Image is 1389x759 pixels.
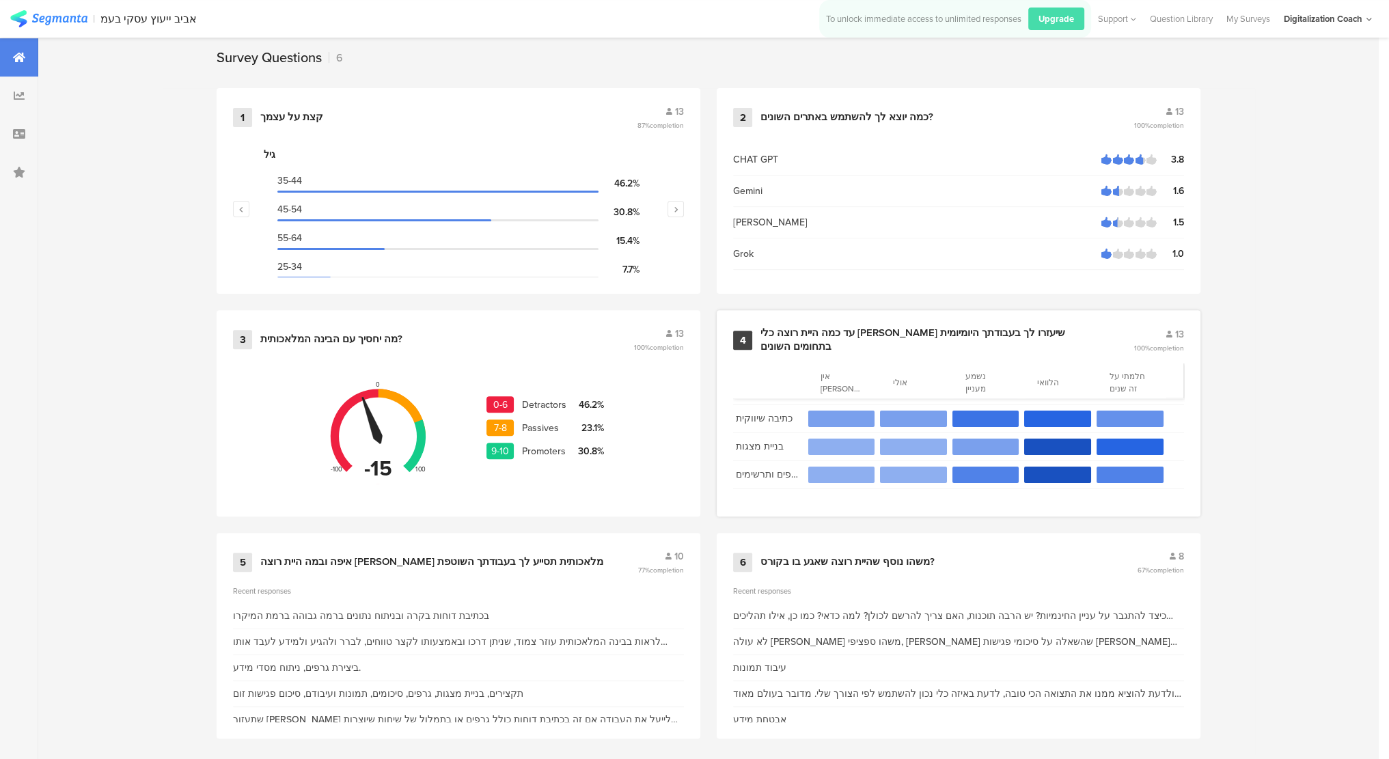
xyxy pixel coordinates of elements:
section: 53.8% [1024,439,1091,455]
div: 2 [733,108,752,127]
section: בניית גרפים ותרשימים [736,467,801,483]
div: אבטחת מידע [733,713,786,727]
span: 45-54 [277,202,302,217]
div: Survey Questions [217,47,322,68]
section: 7.7% [880,411,947,427]
div: 100 [415,465,425,474]
div: Grok [733,247,1101,261]
div: משהו נוסף שהיית רוצה שאגע בו בקורס? [760,555,935,569]
div: 1.6 [1157,184,1184,198]
div: אביב ייעוץ עסקי בעמ [100,12,197,25]
span: 13 [1175,105,1184,119]
span: 25-34 [277,260,302,274]
div: איפה ובמה היית רוצה [PERSON_NAME] מלאכותית תסייע לך בעבודתך השוטפת [260,555,603,569]
section: 15.4% [1097,411,1164,427]
span: 8 [1179,549,1184,564]
div: Support [1098,8,1136,29]
div: תקצירים, בניית מצגות, גרפים, סיכומים, תמונות ועיבודם, סיכום פגישות זום [233,687,523,701]
span: 55-64 [277,231,302,245]
div: 9-10 [486,443,514,459]
div: Digitalization Coach [1284,12,1362,25]
section: נשמע מעניין [965,370,1006,395]
div: 1 [233,108,252,127]
div: בכתיבת דוחות בקרה ובניתוח נתונים ברמה גבוהה ברמת המיקרו [233,609,489,623]
div: 23.1% [577,421,604,435]
div: 6 [329,50,343,66]
span: completion [650,565,684,575]
div: קצת על עצמך [260,111,323,124]
section: אין [PERSON_NAME] [PERSON_NAME] צורך [821,370,862,395]
div: 3.8 [1157,152,1184,167]
div: Passives [522,421,577,435]
a: Upgrade [1021,8,1084,30]
div: כמה יוצא לך להשתמש באתרים השונים? [760,111,933,124]
div: שתעזור [PERSON_NAME] לייעל את העבודה אם זה בכתיבת דוחות כולל גרפים או בתמלול של שיחות שיוצרות לאח... [233,713,684,727]
section: 0.0% [880,439,947,455]
section: 0.0% [808,467,875,483]
div: 30.8% [577,444,604,458]
section: הלוואי [1037,376,1078,389]
div: Recent responses [233,585,684,596]
section: 7.7% [808,411,875,427]
span: 100% [634,342,684,353]
section: 0.0% [808,439,875,455]
div: גיל [264,148,653,162]
div: Detractors [522,398,577,412]
span: 13 [675,327,684,341]
div: ביצירת גרפים, ניתוח מסדי מידע. [233,661,361,675]
a: My Surveys [1220,12,1277,25]
div: Recent responses [733,585,1184,596]
section: כתיבה שיווקית [736,411,801,427]
span: 35-44 [277,174,302,188]
div: [PERSON_NAME] [733,215,1101,230]
div: 7.7% [599,262,640,277]
div: עד כמה היית רוצה כלי [PERSON_NAME] שיעזרו לך בעבודתך היומיומית בתחומים השונים [760,327,1101,353]
span: 13 [675,105,684,119]
span: 100% [1134,343,1184,353]
div: 0-6 [486,396,514,413]
span: completion [1150,120,1184,130]
div: 6 [733,553,752,572]
span: 77% [638,565,684,575]
section: 53.8% [1024,467,1091,483]
section: אולי [893,376,934,389]
section: 30.8% [952,411,1019,427]
section: 23.1% [952,467,1019,483]
div: לראות בבינה המלאכותית עוזר צמוד, שניתן דרכו ובאמצעותו לקצר טווחים, לברר ולהגיע ולמידע לעבד אותו ו... [233,635,684,649]
div: 0 [376,380,379,389]
span: 10 [674,549,684,564]
span: completion [650,342,684,353]
div: | [93,11,95,27]
section: 0.0% [880,467,947,483]
div: ולדעת להוציא ממנו את התצואה הכי טובה, לדעת באיזה כלי נכון להשתמש לפי הצורך שלי. מדובר בעולם מאוד ... [733,687,1184,701]
section: בניית מצגות [736,439,801,455]
div: Gemini [733,184,1101,198]
span: 87% [637,120,684,130]
div: 4 [733,331,752,350]
section: 38.5% [1097,439,1164,455]
div: 3 [233,330,252,349]
div: CHAT GPT [733,152,1101,167]
a: Question Library [1143,12,1220,25]
section: חלמתי על זה שנים [1110,370,1151,395]
img: segmanta logo [10,10,87,27]
div: 46.2% [599,176,640,191]
section: 23.1% [1097,467,1164,483]
div: Promoters [522,444,577,458]
div: עיבוד תמונות [733,661,786,675]
div: כיצד להתגבר על עניין החינמיות? יש הרבה תוכנות, האם צריך להרשם לכולן? למה כדאי? כמו כן, אילו תהליכ... [733,609,1184,623]
section: 38.5% [1024,411,1091,427]
span: 100% [1134,120,1184,130]
div: 46.2% [577,398,604,412]
div: -100 [331,465,342,474]
div: To unlock immediate access to unlimited responses [826,12,1021,25]
span: completion [1150,343,1184,353]
span: completion [650,120,684,130]
div: 5 [233,553,252,572]
div: 7-8 [486,419,514,436]
span: 13 [1175,327,1184,342]
section: 7.7% [952,439,1019,455]
span: 67% [1138,565,1184,575]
